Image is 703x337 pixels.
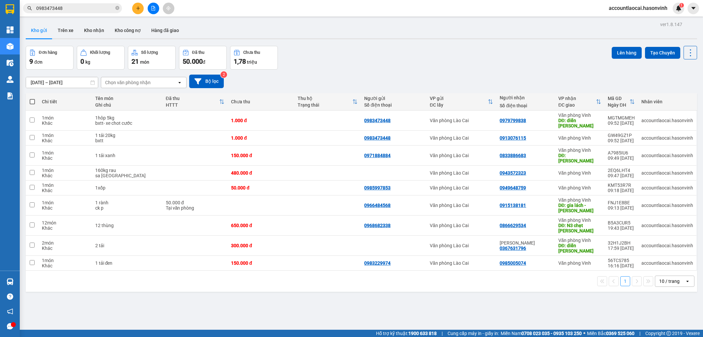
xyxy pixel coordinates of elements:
span: file-add [151,6,156,11]
div: Chưa thu [231,99,291,104]
span: Miền Nam [501,330,582,337]
strong: 0369 525 060 [606,331,634,336]
div: Số điện thoại [364,102,423,108]
div: 0367631796 [500,246,526,251]
div: Văn phòng Vinh [558,148,601,153]
div: accountlaocai.hasonvinh [641,203,693,208]
div: 0913076115 [500,135,526,141]
div: 1 món [42,183,89,188]
div: 1 món [42,200,89,205]
div: Khác [42,225,89,231]
div: Khác [42,188,89,193]
span: Hỗ trợ kỹ thuật: [376,330,437,337]
div: 160kg rau [95,168,159,173]
div: DĐ: diễn châu [558,118,601,128]
div: Mã GD [608,96,630,101]
div: Khác [42,263,89,268]
div: 0983473448 [364,135,391,141]
div: Ghi chú [95,102,159,108]
span: search [27,6,32,11]
div: 1xốp [95,185,159,190]
div: Văn phòng Lào Cai [430,153,493,158]
div: accountlaocai.hasonvinh [641,170,693,176]
div: Nhân viên [641,99,693,104]
th: Toggle SortBy [162,93,228,111]
div: Số lượng [141,50,158,55]
div: Thu hộ [298,96,352,101]
img: warehouse-icon [7,43,14,50]
div: Văn phòng Lào Cai [430,118,493,123]
span: 50.000 [183,57,203,65]
div: 1 tải 20kg [95,133,159,138]
div: 0971884884 [364,153,391,158]
div: Văn phòng Lào Cai [430,243,493,248]
div: 09:13 [DATE] [608,205,635,211]
div: 0983473448 [364,118,391,123]
div: 150.000 đ [231,153,291,158]
button: plus [132,3,144,14]
div: accountlaocai.hasonvinh [641,243,693,248]
div: accountlaocai.hasonvinh [641,135,693,141]
img: warehouse-icon [7,59,14,66]
div: Khác [42,155,89,161]
div: Văn phòng Vinh [558,260,601,266]
button: Lên hàng [612,47,642,59]
div: Khác [42,138,89,143]
button: Đơn hàng9đơn [26,46,73,70]
span: | [442,330,443,337]
div: Văn phòng Vinh [558,113,601,118]
div: KMT53R7R [608,183,635,188]
div: 0979799838 [500,118,526,123]
div: Văn phòng Lào Cai [430,223,493,228]
sup: 1 [679,3,684,8]
div: 09:18 [DATE] [608,188,635,193]
img: solution-icon [7,92,14,99]
img: dashboard-icon [7,26,14,33]
div: 1 rành [95,200,159,205]
span: triệu [247,59,257,65]
div: Văn phòng Vinh [558,238,601,243]
th: Toggle SortBy [294,93,361,111]
div: Chi tiết [42,99,89,104]
div: 1 món [42,115,89,120]
div: Tại văn phòng [166,205,225,211]
div: accountlaocai.hasonvinh [641,223,693,228]
div: Văn phòng Vinh [558,135,601,141]
div: HTTT [166,102,220,108]
div: 1 món [42,258,89,263]
button: Kho công nợ [109,22,146,38]
img: icon-new-feature [676,5,682,11]
div: 50.000 đ [231,185,291,190]
span: 1,78 [234,57,246,65]
div: Khác [42,173,89,178]
div: 1hôp 5kg [95,115,159,120]
div: 10 / trang [659,278,680,285]
button: Chưa thu1,78 triệu [230,46,278,70]
strong: 0708 023 035 - 0935 103 250 [521,331,582,336]
div: 16:16 [DATE] [608,263,635,268]
div: 0985005074 [500,260,526,266]
div: FNJ1E8BE [608,200,635,205]
div: 0949648759 [500,185,526,190]
div: Văn phòng Vinh [558,197,601,203]
div: GW49GZ1P [608,133,635,138]
div: DĐ: gia lách - nghi xuân [558,203,601,213]
div: 32H1J2BH [608,240,635,246]
button: Kho nhận [79,22,109,38]
div: Khác [42,120,89,126]
div: Văn phòng Vinh [558,218,601,223]
div: MGTMGMEH [608,115,635,120]
div: Văn phòng Lào Cai [430,260,493,266]
div: 1 tải đen [95,260,159,266]
img: warehouse-icon [7,76,14,83]
div: 0833886683 [500,153,526,158]
div: Ngày ĐH [608,102,630,108]
div: 12 thùng [95,223,159,228]
button: Khối lượng0kg [77,46,125,70]
input: Tìm tên, số ĐT hoặc mã đơn [36,5,114,12]
div: DĐ: N3 chẹt Thanh Hoá [558,223,601,233]
div: DĐ: Thanh Hoá [558,153,601,163]
img: logo-vxr [6,4,14,14]
button: Số lượng21món [128,46,176,70]
span: aim [166,6,171,11]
